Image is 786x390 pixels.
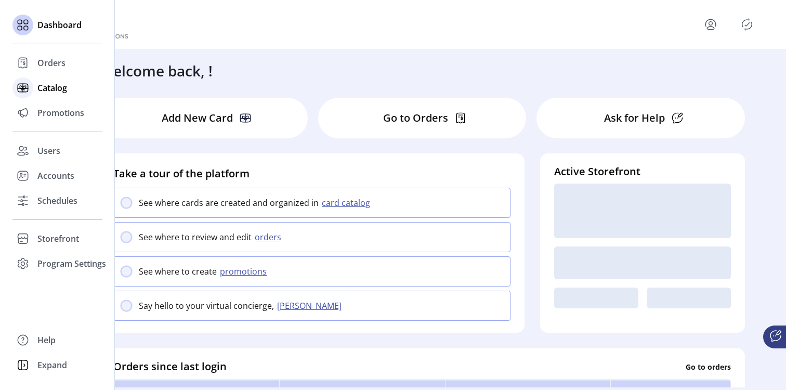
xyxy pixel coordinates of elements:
button: menu [702,16,719,33]
span: Catalog [37,82,67,94]
span: Program Settings [37,257,106,270]
h4: Orders since last login [113,359,227,374]
h4: Active Storefront [554,164,731,179]
h4: Take a tour of the platform [113,166,510,181]
p: Say hello to your virtual concierge, [139,300,274,312]
button: orders [252,231,287,243]
p: Go to orders [686,361,731,372]
span: Promotions [37,107,84,119]
p: See where cards are created and organized in [139,197,319,209]
p: See where to create [139,265,217,278]
span: Accounts [37,170,74,182]
button: card catalog [319,197,376,209]
span: Schedules [37,194,77,207]
h3: Welcome back, ! [100,60,213,82]
button: promotions [217,265,273,278]
p: See where to review and edit [139,231,252,243]
button: Publisher Panel [739,16,755,33]
p: Ask for Help [604,110,665,126]
span: Help [37,334,56,346]
span: Storefront [37,232,79,245]
span: Dashboard [37,19,82,31]
button: [PERSON_NAME] [274,300,348,312]
span: Users [37,145,60,157]
p: Add New Card [162,110,233,126]
p: Go to Orders [383,110,448,126]
span: Orders [37,57,65,69]
span: Expand [37,359,67,371]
